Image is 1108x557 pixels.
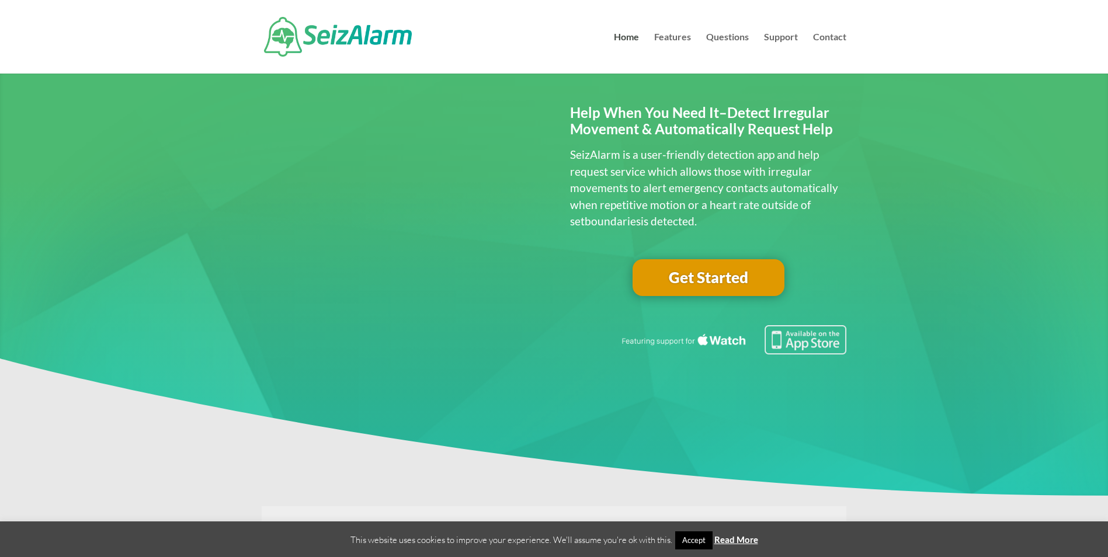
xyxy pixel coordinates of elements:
[714,534,758,545] a: Read More
[633,259,784,297] a: Get Started
[614,33,639,74] a: Home
[585,214,641,228] span: boundaries
[764,33,798,74] a: Support
[264,17,412,57] img: SeizAlarm
[675,531,713,549] a: Accept
[620,325,846,354] img: Seizure detection available in the Apple App Store.
[706,33,749,74] a: Questions
[620,343,846,357] a: Featuring seizure detection support for the Apple Watch
[570,147,846,230] p: SeizAlarm is a user-friendly detection app and help request service which allows those with irreg...
[654,33,691,74] a: Features
[350,534,758,545] span: This website uses cookies to improve your experience. We'll assume you're ok with this.
[1004,511,1095,544] iframe: Help widget launcher
[813,33,846,74] a: Contact
[570,105,846,144] h2: Help When You Need It–Detect Irregular Movement & Automatically Request Help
